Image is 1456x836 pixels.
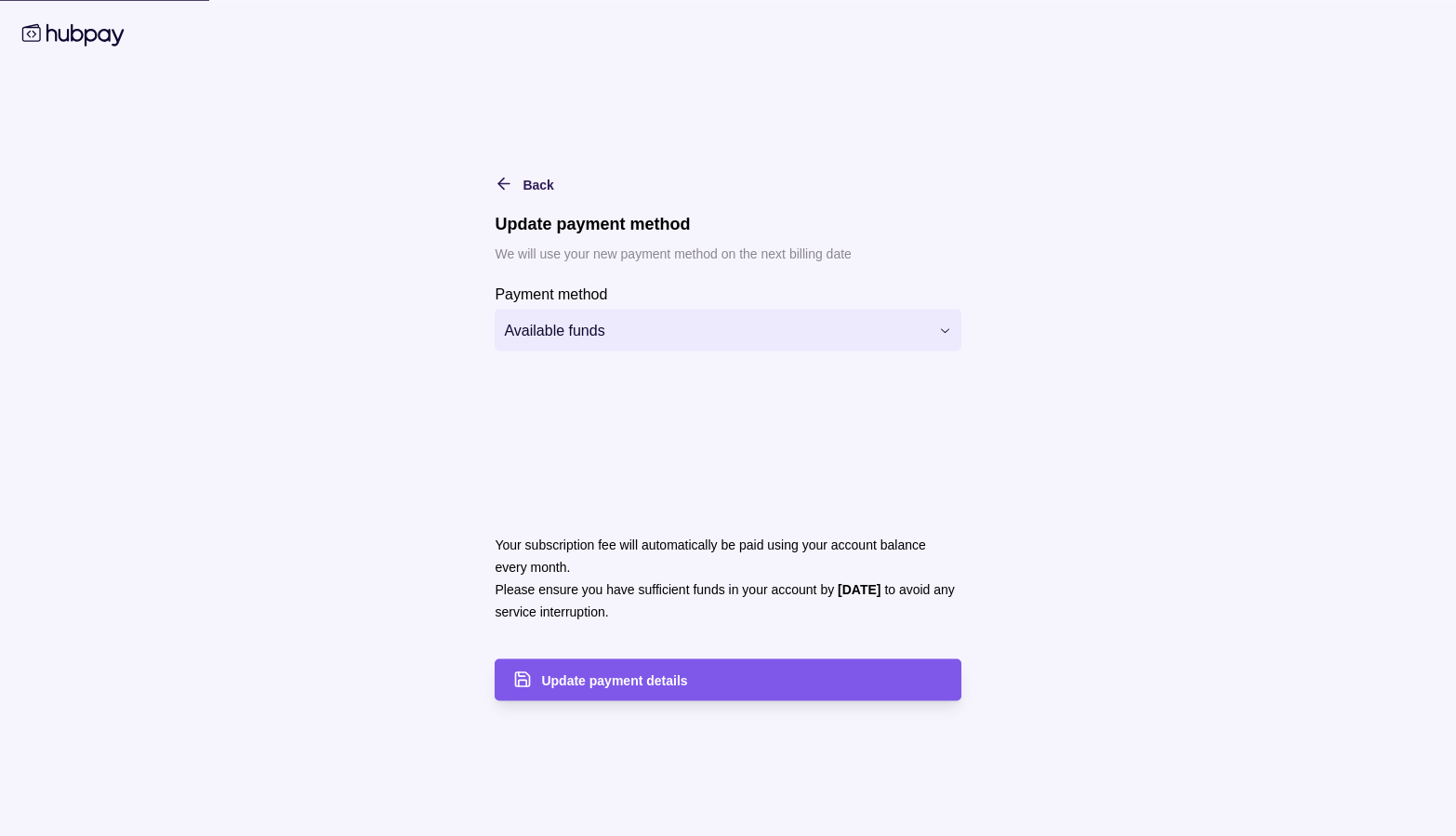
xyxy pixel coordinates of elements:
[495,173,553,195] button: Back
[541,673,687,688] span: Update payment details
[495,244,960,264] p: We will use your new payment method on the next billing date
[495,537,954,618] p: Your subscription fee will automatically be paid using your account balance every month. Please e...
[838,581,880,596] strong: [DATE]
[523,178,553,192] span: Back
[495,214,960,234] h1: Update payment method
[495,658,960,700] button: Update payment details
[495,283,607,305] label: Payment method
[495,286,607,302] p: Payment method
